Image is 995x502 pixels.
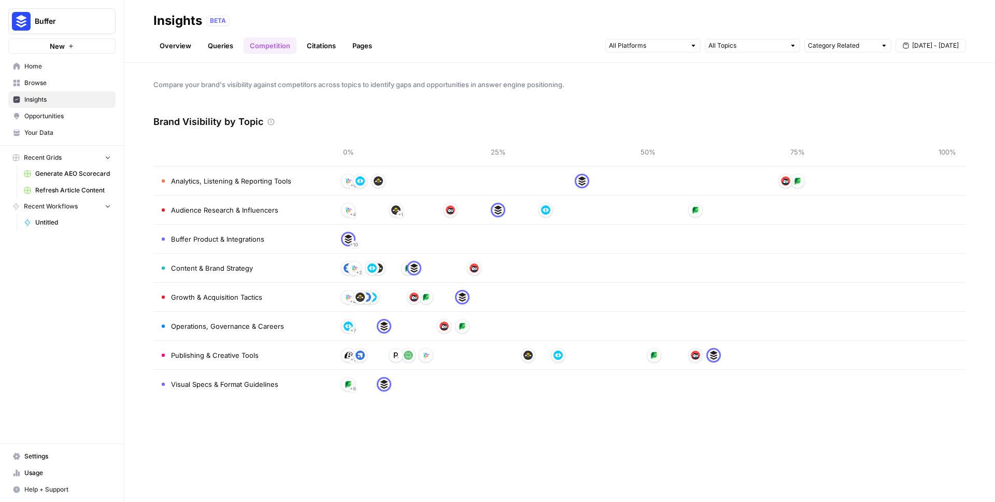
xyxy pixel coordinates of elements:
span: + 7 [350,326,356,336]
a: Generate AEO Scorecard [19,165,116,182]
img: 4onplfa4c41vb42kg4mbazxxmfki [421,292,431,302]
input: All Topics [708,40,785,51]
img: d3o86dh9e5t52ugdlebkfaguyzqk [781,176,790,186]
span: Usage [24,468,111,478]
span: Opportunities [24,111,111,121]
img: 4onplfa4c41vb42kg4mbazxxmfki [344,380,353,389]
img: Buffer Logo [12,12,31,31]
a: Usage [8,465,116,481]
span: Compare your brand's visibility against competitors across topics to identify gaps and opportunit... [153,79,966,90]
input: Category Related [808,40,876,51]
img: cshlsokdl6dyfr8bsio1eab8vmxt [344,234,353,244]
img: c5oc2kojvmfndu2h8uue2p278261 [344,263,353,273]
span: + 1 [350,355,356,365]
span: Browse [24,78,111,88]
div: Insights [153,12,202,29]
img: wgfroqg7n8lt08le2y7udvb4ka88 [421,351,431,360]
a: Untitled [19,214,116,231]
button: New [8,38,116,54]
span: Analytics, Listening & Reporting Tools [171,176,291,186]
img: mb1t2d9u38kiznr3u7caq1lqfsvd [374,176,383,186]
img: 4onplfa4c41vb42kg4mbazxxmfki [649,351,659,360]
img: cshlsokdl6dyfr8bsio1eab8vmxt [709,351,718,360]
img: mb1t2d9u38kiznr3u7caq1lqfsvd [374,263,383,273]
img: wgfroqg7n8lt08le2y7udvb4ka88 [344,292,353,302]
a: Opportunities [8,108,116,124]
span: Audience Research & Influencers [171,205,278,215]
img: wgfroqg7n8lt08le2y7udvb4ka88 [344,205,353,215]
img: mb1t2d9u38kiznr3u7caq1lqfsvd [523,351,533,360]
span: Your Data [24,128,111,137]
img: cshlsokdl6dyfr8bsio1eab8vmxt [577,176,587,186]
img: 1xeloo5oa47w4xyofrdbh2mgmwc2 [391,351,401,360]
a: Queries [202,37,239,54]
img: cshlsokdl6dyfr8bsio1eab8vmxt [493,205,503,215]
button: [DATE] - [DATE] [895,39,966,52]
img: d3o86dh9e5t52ugdlebkfaguyzqk [691,351,700,360]
button: Workspace: Buffer [8,8,116,34]
img: d3o86dh9e5t52ugdlebkfaguyzqk [439,322,449,331]
span: 75% [787,147,808,157]
img: d3o86dh9e5t52ugdlebkfaguyzqk [409,292,419,302]
img: 4onplfa4c41vb42kg4mbazxxmfki [793,176,802,186]
span: + 9 [350,384,356,394]
img: y7aogpycgqgftgr3z9exmtd1oo6j [356,176,365,186]
span: Home [24,62,111,71]
img: c5oc2kojvmfndu2h8uue2p278261 [356,351,365,360]
span: Visual Specs & Format Guidelines [171,379,278,389]
span: + 10 [350,240,358,250]
span: Insights [24,95,111,104]
img: mb1t2d9u38kiznr3u7caq1lqfsvd [391,205,401,215]
a: Browse [8,75,116,91]
a: Pages [346,37,378,54]
span: Refresh Article Content [35,186,111,195]
h3: Brand Visibility by Topic [153,115,263,129]
img: wgfroqg7n8lt08le2y7udvb4ka88 [344,176,353,186]
span: Recent Grids [24,153,62,162]
img: gjr9rvg233pkgy5fzk0tyszwu3ch [344,351,353,360]
span: 50% [637,147,658,157]
span: 100% [937,147,958,157]
img: 4onplfa4c41vb42kg4mbazxxmfki [458,322,467,331]
a: Competition [244,37,296,54]
img: c5oc2kojvmfndu2h8uue2p278261 [362,292,371,302]
img: cshlsokdl6dyfr8bsio1eab8vmxt [379,380,389,389]
img: 4onplfa4c41vb42kg4mbazxxmfki [404,263,413,273]
span: Operations, Governance & Careers [171,321,284,331]
span: Recent Workflows [24,202,78,211]
a: Citations [301,37,342,54]
a: Home [8,58,116,75]
a: Your Data [8,124,116,141]
img: d3o86dh9e5t52ugdlebkfaguyzqk [446,205,455,215]
span: + 2 [356,268,362,278]
span: Growth & Acquisition Tactics [171,292,262,302]
span: Help + Support [24,485,111,494]
span: 25% [488,147,508,157]
span: + 5 [350,180,356,191]
img: cshlsokdl6dyfr8bsio1eab8vmxt [458,292,467,302]
img: 4onplfa4c41vb42kg4mbazxxmfki [691,205,700,215]
img: y7aogpycgqgftgr3z9exmtd1oo6j [367,263,377,273]
button: Help + Support [8,481,116,498]
img: mb1t2d9u38kiznr3u7caq1lqfsvd [356,292,365,302]
span: Buffer Product & Integrations [171,234,264,244]
span: + 4 [350,210,356,220]
div: BETA [206,16,230,26]
input: All Platforms [609,40,686,51]
span: Publishing & Creative Tools [171,350,259,360]
a: Overview [153,37,197,54]
span: Settings [24,452,111,461]
img: cshlsokdl6dyfr8bsio1eab8vmxt [409,263,419,273]
span: Buffer [35,16,97,26]
span: New [50,41,65,51]
img: wgfroqg7n8lt08le2y7udvb4ka88 [350,263,359,273]
span: 0% [338,147,359,157]
span: Untitled [35,218,111,227]
img: 2gudg7x3jy6kdp1qgboo3374vfkb [404,351,413,360]
span: Content & Brand Strategy [171,263,253,273]
span: + 4 [350,297,356,307]
span: Generate AEO Scorecard [35,169,111,178]
a: Settings [8,448,116,465]
a: Refresh Article Content [19,182,116,199]
img: cshlsokdl6dyfr8bsio1eab8vmxt [379,322,389,331]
